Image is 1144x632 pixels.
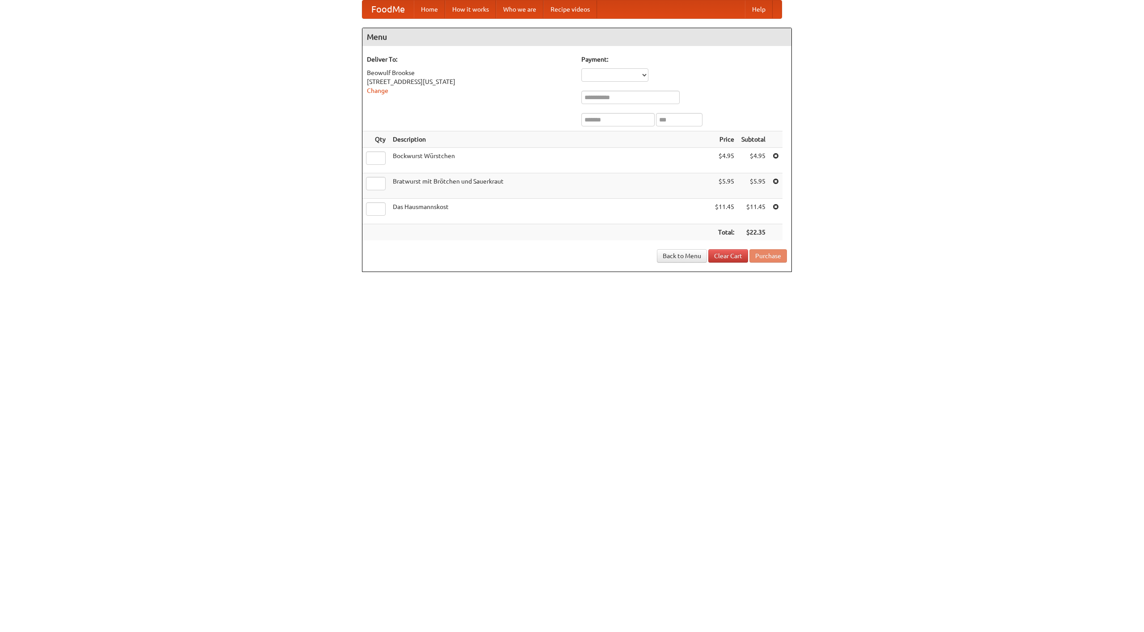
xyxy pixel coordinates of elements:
[745,0,773,18] a: Help
[414,0,445,18] a: Home
[711,131,738,148] th: Price
[367,87,388,94] a: Change
[362,131,389,148] th: Qty
[708,249,748,263] a: Clear Cart
[738,199,769,224] td: $11.45
[657,249,707,263] a: Back to Menu
[362,0,414,18] a: FoodMe
[496,0,543,18] a: Who we are
[738,148,769,173] td: $4.95
[367,55,572,64] h5: Deliver To:
[367,68,572,77] div: Beowulf Brookse
[749,249,787,263] button: Purchase
[389,148,711,173] td: Bockwurst Würstchen
[389,173,711,199] td: Bratwurst mit Brötchen und Sauerkraut
[389,199,711,224] td: Das Hausmannskost
[738,131,769,148] th: Subtotal
[362,28,791,46] h4: Menu
[389,131,711,148] th: Description
[543,0,597,18] a: Recipe videos
[711,199,738,224] td: $11.45
[711,173,738,199] td: $5.95
[738,173,769,199] td: $5.95
[445,0,496,18] a: How it works
[581,55,787,64] h5: Payment:
[711,224,738,241] th: Total:
[367,77,572,86] div: [STREET_ADDRESS][US_STATE]
[738,224,769,241] th: $22.35
[711,148,738,173] td: $4.95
